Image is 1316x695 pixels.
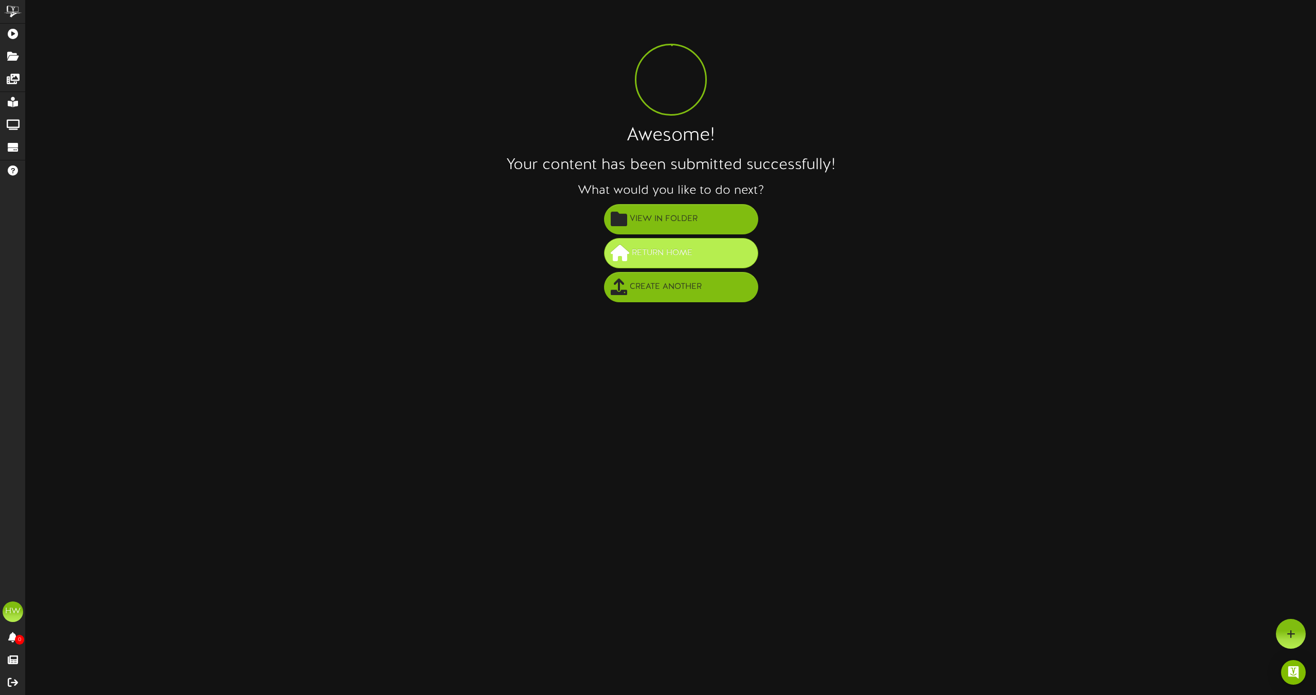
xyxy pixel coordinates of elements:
[604,204,758,234] button: View in Folder
[15,635,24,645] span: 0
[1281,660,1306,685] div: Open Intercom Messenger
[627,211,700,228] span: View in Folder
[26,126,1316,147] h1: Awesome!
[629,245,695,262] span: Return Home
[627,279,704,296] span: Create Another
[3,601,23,622] div: HW
[604,238,758,268] button: Return Home
[26,184,1316,197] h3: What would you like to do next?
[604,272,758,302] button: Create Another
[26,157,1316,174] h2: Your content has been submitted successfully!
